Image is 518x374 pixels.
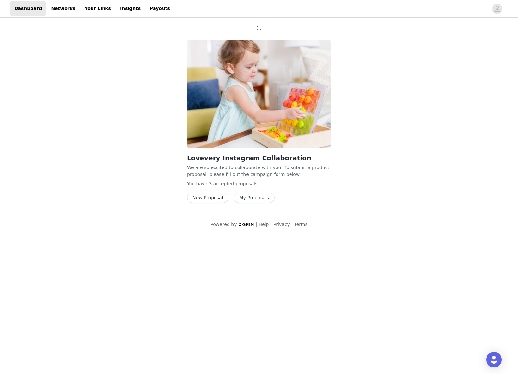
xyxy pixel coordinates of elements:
button: New Proposal [187,193,228,203]
div: avatar [494,4,500,14]
a: Insights [116,1,144,16]
span: | [291,222,293,227]
img: logo [238,222,254,227]
button: My Proposals [234,193,275,203]
a: Terms [294,222,307,227]
a: Payouts [146,1,174,16]
span: | [270,222,272,227]
div: Open Intercom Messenger [486,352,502,367]
span: s [255,181,257,186]
p: You have 3 accepted proposal . [187,180,331,187]
h2: Lovevery Instagram Collaboration [187,153,331,163]
span: | [256,222,257,227]
a: Networks [47,1,79,16]
span: Powered by [210,222,237,227]
a: Dashboard [10,1,46,16]
img: Lovevery UK [187,40,331,148]
p: We are so excited to collaborate with you! To submit a product proposal, please fill out the camp... [187,164,331,178]
a: Help [259,222,269,227]
a: Privacy [273,222,290,227]
a: Your Links [80,1,115,16]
